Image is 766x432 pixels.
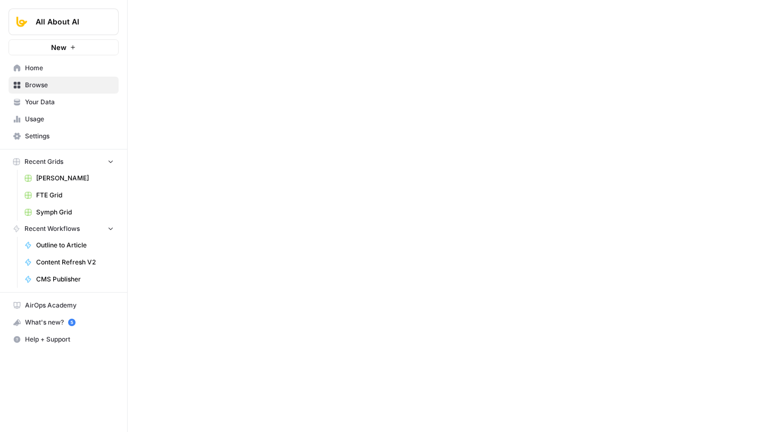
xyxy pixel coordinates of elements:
a: Symph Grid [20,204,119,221]
span: AirOps Academy [25,301,114,310]
span: Browse [25,80,114,90]
span: Help + Support [25,335,114,344]
span: Usage [25,114,114,124]
button: Help + Support [9,331,119,348]
text: 5 [70,320,73,325]
a: Outline to Article [20,237,119,254]
button: New [9,39,119,55]
button: Recent Grids [9,154,119,170]
span: Recent Workflows [24,224,80,234]
a: 5 [68,319,76,326]
span: FTE Grid [36,190,114,200]
span: New [51,42,66,53]
button: Recent Workflows [9,221,119,237]
span: All About AI [36,16,100,27]
div: What's new? [9,314,118,330]
a: FTE Grid [20,187,119,204]
a: [PERSON_NAME] [20,170,119,187]
a: Settings [9,128,119,145]
a: Home [9,60,119,77]
a: CMS Publisher [20,271,119,288]
a: Your Data [9,94,119,111]
span: Outline to Article [36,240,114,250]
span: Content Refresh V2 [36,257,114,267]
button: Workspace: All About AI [9,9,119,35]
button: What's new? 5 [9,314,119,331]
span: Home [25,63,114,73]
img: All About AI Logo [12,12,31,31]
span: Your Data [25,97,114,107]
a: Content Refresh V2 [20,254,119,271]
span: [PERSON_NAME] [36,173,114,183]
a: AirOps Academy [9,297,119,314]
a: Usage [9,111,119,128]
span: CMS Publisher [36,275,114,284]
span: Recent Grids [24,157,63,167]
span: Settings [25,131,114,141]
a: Browse [9,77,119,94]
span: Symph Grid [36,207,114,217]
